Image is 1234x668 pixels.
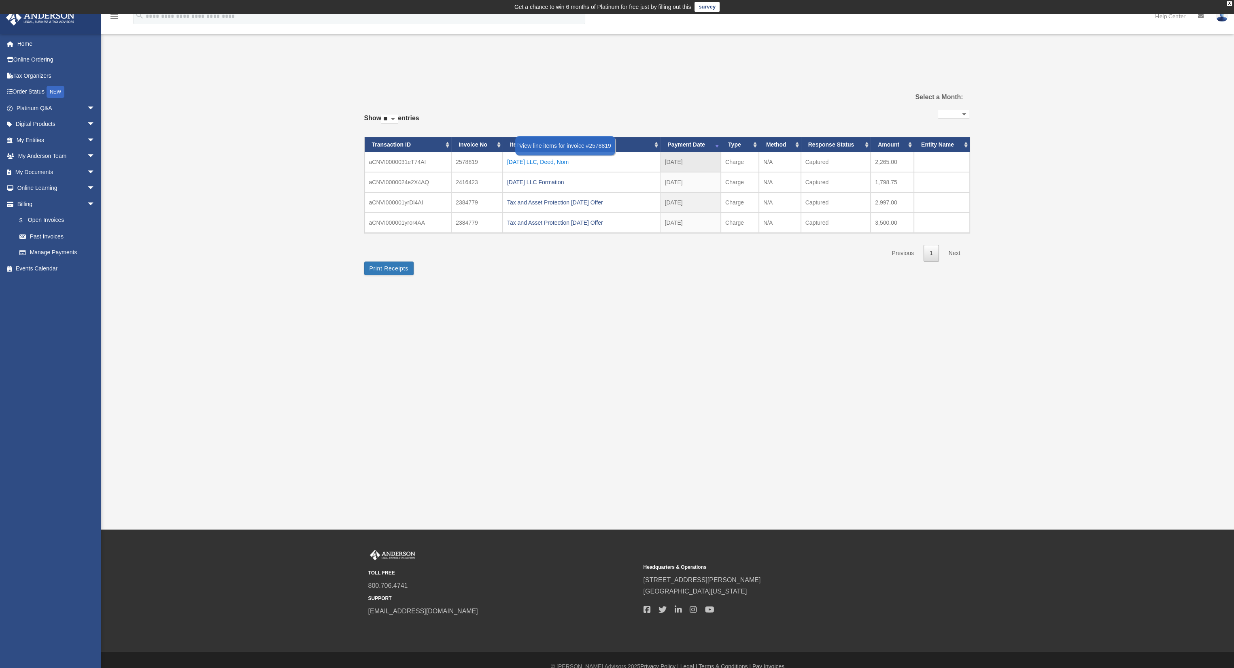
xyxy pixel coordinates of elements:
select: Showentries [381,115,398,124]
td: 2,265.00 [871,152,914,172]
td: 2,997.00 [871,192,914,213]
th: Payment Date: activate to sort column ascending [660,137,721,152]
td: Charge [721,213,759,233]
td: 2416423 [451,172,503,192]
span: arrow_drop_down [87,164,103,181]
a: [EMAIL_ADDRESS][DOMAIN_NAME] [368,608,478,615]
a: Order StatusNEW [6,84,107,100]
span: arrow_drop_down [87,100,103,117]
span: arrow_drop_down [87,196,103,213]
td: aCNVI0000024e2X4AQ [365,172,452,192]
a: Events Calendar [6,260,107,277]
td: N/A [759,213,801,233]
div: Tax and Asset Protection [DATE] Offer [507,197,656,208]
td: [DATE] [660,213,721,233]
td: 2384779 [451,213,503,233]
th: Type: activate to sort column ascending [721,137,759,152]
img: User Pic [1216,10,1228,22]
td: aCNVI000001yror4AA [365,213,452,233]
span: arrow_drop_down [87,132,103,149]
td: N/A [759,172,801,192]
a: Billingarrow_drop_down [6,196,107,212]
td: N/A [759,192,801,213]
a: 800.706.4741 [368,582,408,589]
div: close [1227,1,1232,6]
span: arrow_drop_down [87,116,103,133]
a: Digital Productsarrow_drop_down [6,116,107,132]
th: Invoice No: activate to sort column ascending [451,137,503,152]
label: Show entries [364,113,419,132]
small: Headquarters & Operations [644,563,913,572]
th: Amount: activate to sort column ascending [871,137,914,152]
td: N/A [759,152,801,172]
td: Charge [721,192,759,213]
a: Home [6,36,107,52]
div: [DATE] LLC Formation [507,177,656,188]
i: search [135,11,144,20]
a: My Anderson Teamarrow_drop_down [6,148,107,164]
small: TOLL FREE [368,569,638,577]
button: Print Receipts [364,262,414,275]
div: Get a chance to win 6 months of Platinum for free just by filling out this [514,2,691,12]
td: [DATE] [660,172,721,192]
td: 2384779 [451,192,503,213]
div: NEW [47,86,64,98]
a: Past Invoices [11,228,103,245]
a: $Open Invoices [11,212,107,229]
a: Tax Organizers [6,68,107,84]
a: Manage Payments [11,245,107,261]
div: [DATE] LLC, Deed, Nom [507,156,656,168]
div: Tax and Asset Protection [DATE] Offer [507,217,656,228]
a: menu [109,14,119,21]
a: My Entitiesarrow_drop_down [6,132,107,148]
th: Entity Name: activate to sort column ascending [914,137,970,152]
a: Next [943,245,966,262]
a: [STREET_ADDRESS][PERSON_NAME] [644,577,761,583]
small: SUPPORT [368,594,638,603]
td: Captured [801,152,871,172]
span: arrow_drop_down [87,148,103,165]
span: $ [24,215,28,226]
th: Item: activate to sort column ascending [503,137,661,152]
a: survey [695,2,720,12]
td: 1,798.75 [871,172,914,192]
td: Captured [801,192,871,213]
td: Captured [801,213,871,233]
a: [GEOGRAPHIC_DATA][US_STATE] [644,588,747,595]
th: Response Status: activate to sort column ascending [801,137,871,152]
td: 3,500.00 [871,213,914,233]
td: aCNVI0000031eT74AI [365,152,452,172]
i: menu [109,11,119,21]
label: Select a Month: [874,91,963,103]
a: 1 [924,245,939,262]
a: Online Ordering [6,52,107,68]
a: My Documentsarrow_drop_down [6,164,107,180]
td: Captured [801,172,871,192]
span: arrow_drop_down [87,180,103,197]
a: Online Learningarrow_drop_down [6,180,107,196]
th: Transaction ID: activate to sort column ascending [365,137,452,152]
td: 2578819 [451,152,503,172]
img: Anderson Advisors Platinum Portal [368,550,417,560]
td: Charge [721,152,759,172]
a: Platinum Q&Aarrow_drop_down [6,100,107,116]
td: Charge [721,172,759,192]
td: [DATE] [660,192,721,213]
th: Method: activate to sort column ascending [759,137,801,152]
a: Previous [886,245,920,262]
td: aCNVI000001yrDl4AI [365,192,452,213]
td: [DATE] [660,152,721,172]
img: Anderson Advisors Platinum Portal [4,10,77,26]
